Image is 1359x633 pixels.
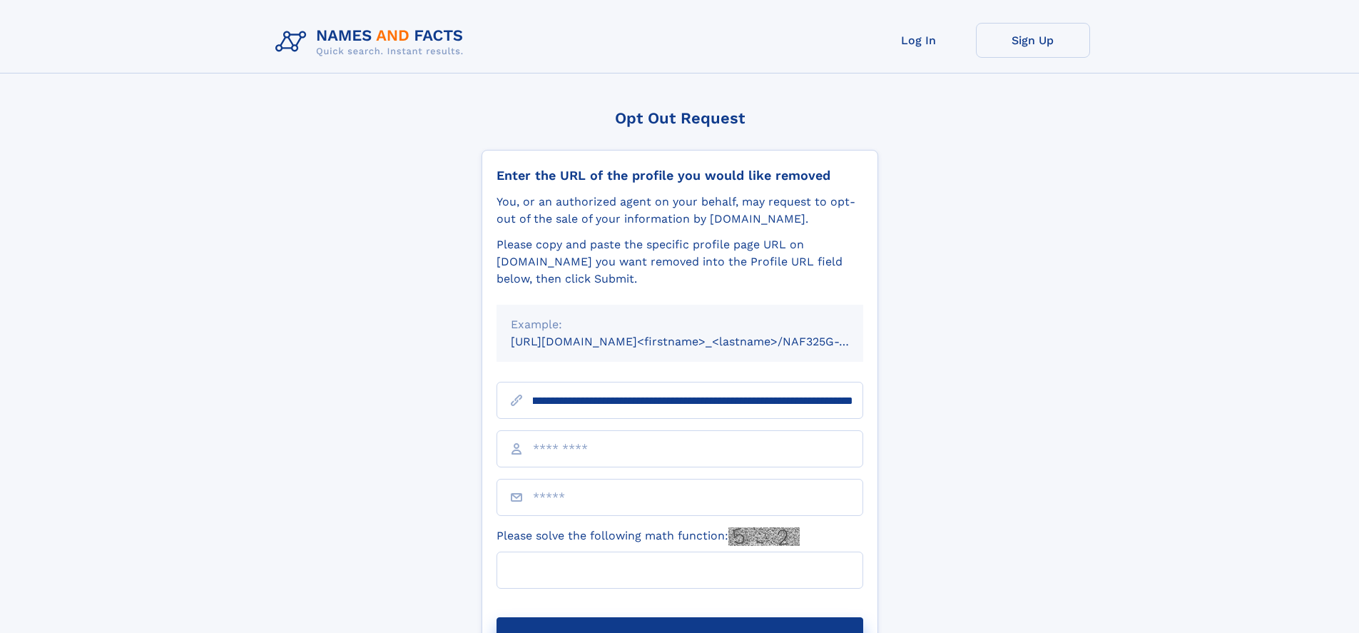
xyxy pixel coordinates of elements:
[497,168,863,183] div: Enter the URL of the profile you would like removed
[270,23,475,61] img: Logo Names and Facts
[976,23,1090,58] a: Sign Up
[511,316,849,333] div: Example:
[497,193,863,228] div: You, or an authorized agent on your behalf, may request to opt-out of the sale of your informatio...
[862,23,976,58] a: Log In
[511,335,890,348] small: [URL][DOMAIN_NAME]<firstname>_<lastname>/NAF325G-xxxxxxxx
[497,527,800,546] label: Please solve the following math function:
[482,109,878,127] div: Opt Out Request
[497,236,863,288] div: Please copy and paste the specific profile page URL on [DOMAIN_NAME] you want removed into the Pr...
